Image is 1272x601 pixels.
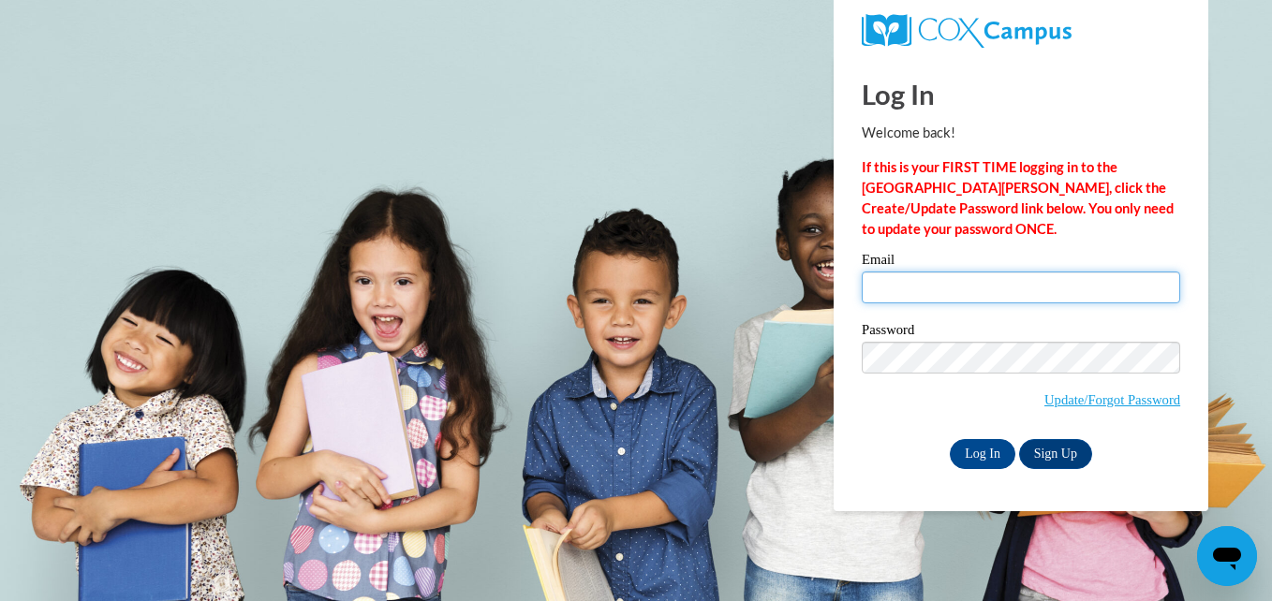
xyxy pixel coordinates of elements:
[862,14,1180,48] a: COX Campus
[1044,392,1180,407] a: Update/Forgot Password
[862,123,1180,143] p: Welcome back!
[862,14,1072,48] img: COX Campus
[862,253,1180,271] label: Email
[862,323,1180,342] label: Password
[1197,526,1257,586] iframe: Button to launch messaging window
[862,75,1180,113] h1: Log In
[950,439,1015,469] input: Log In
[1019,439,1092,469] a: Sign Up
[862,159,1174,237] strong: If this is your FIRST TIME logging in to the [GEOGRAPHIC_DATA][PERSON_NAME], click the Create/Upd...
